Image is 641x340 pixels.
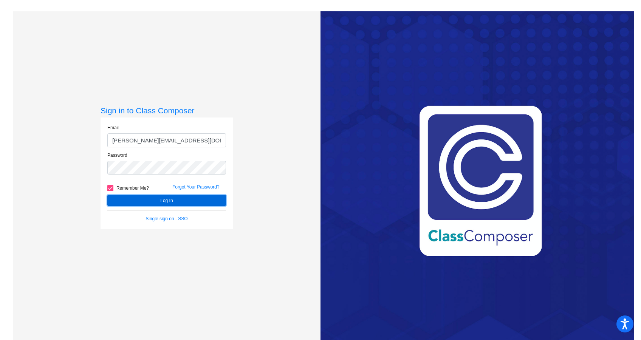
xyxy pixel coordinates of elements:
a: Single sign on - SSO [146,216,187,221]
h3: Sign in to Class Composer [101,106,233,115]
span: Remember Me? [116,184,149,193]
a: Forgot Your Password? [172,184,220,190]
label: Password [107,152,127,159]
button: Log In [107,195,226,206]
label: Email [107,124,119,131]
